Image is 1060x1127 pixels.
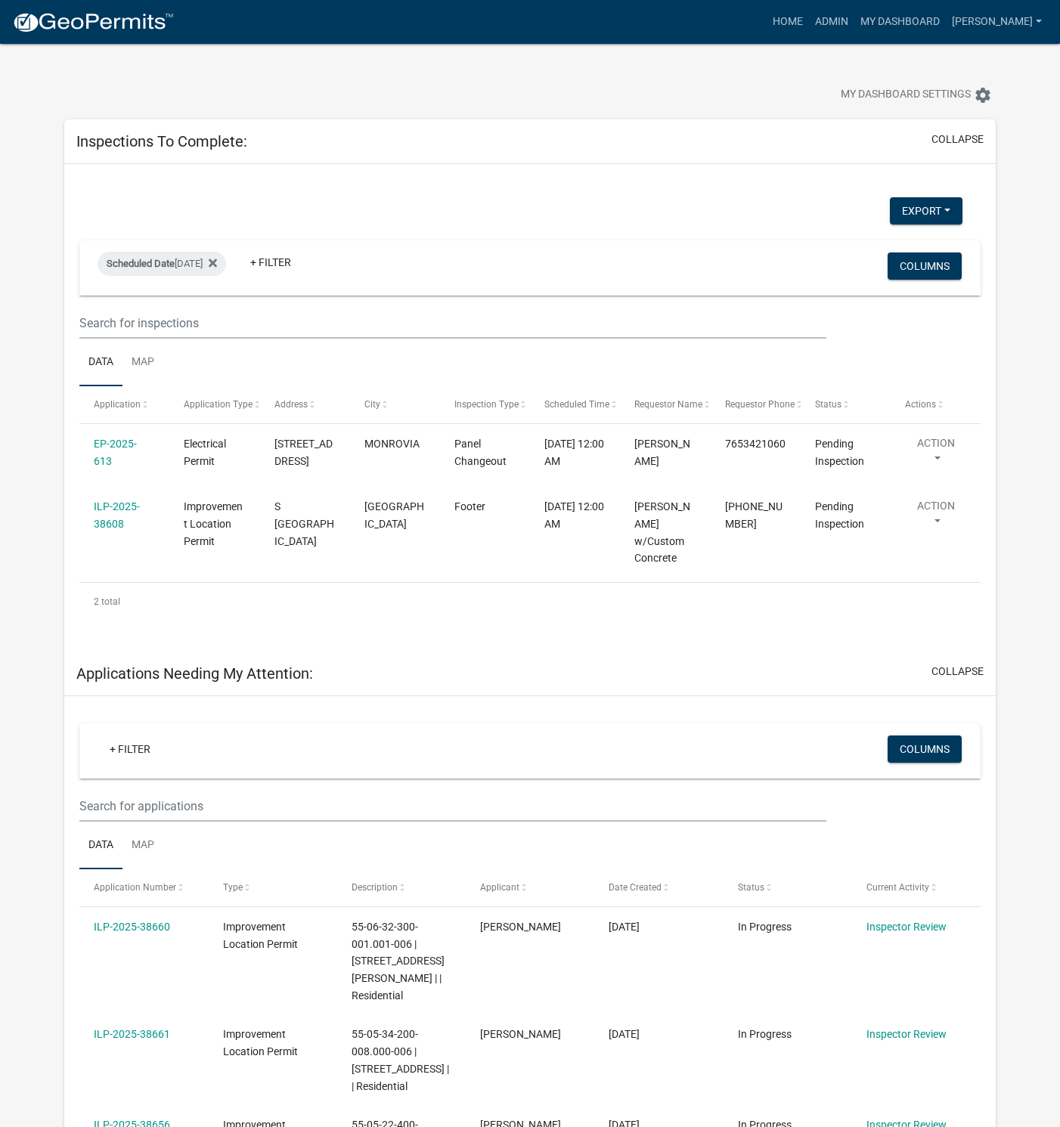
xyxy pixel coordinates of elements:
span: Description [352,882,398,893]
span: Date Created [609,882,662,893]
span: Improvement Location Permit [223,921,298,950]
button: Columns [888,252,962,280]
datatable-header-cell: Actions [891,386,981,423]
a: [PERSON_NAME] [946,8,1048,36]
span: Daniel Dobson [480,921,561,933]
span: Bob w/Custom Concrete [634,500,690,564]
span: Application Type [184,399,253,410]
span: Current Activity [866,882,929,893]
i: settings [974,86,992,104]
span: Panel Changeout [454,438,507,467]
span: Electrical Permit [184,438,226,467]
a: ILP-2025-38608 [94,500,140,530]
span: Inspection Type [454,399,519,410]
a: + Filter [98,735,163,763]
a: Data [79,822,122,870]
span: MORGANTOWN [364,500,424,530]
span: Applicant [480,882,519,893]
span: Scheduled Date [107,258,175,269]
a: Inspector Review [866,1028,947,1040]
span: 765-342-1060 [725,500,783,530]
span: MONROVIA [364,438,420,450]
span: 55-06-32-300-001.001-006 | 6571 N GRAY RD | | Residential [352,921,445,1002]
a: Map [122,339,163,387]
span: In Progress [738,1028,792,1040]
datatable-header-cell: Scheduled Time [530,386,620,423]
span: Address [274,399,308,410]
datatable-header-cell: Application Number [79,869,208,906]
input: Search for inspections [79,308,826,339]
span: 10/06/2025 [609,1028,640,1040]
button: collapse [931,664,984,680]
a: My Dashboard [854,8,946,36]
h5: Applications Needing My Attention: [76,664,313,683]
span: William Walls [634,438,690,467]
datatable-header-cell: Status [801,386,891,423]
div: 2 total [79,583,981,621]
span: Scheduled Time [544,399,609,410]
button: Action [905,498,967,536]
datatable-header-cell: Date Created [594,869,723,906]
datatable-header-cell: Type [208,869,336,906]
a: Inspector Review [866,921,947,933]
span: Footer [454,500,485,512]
datatable-header-cell: Application Type [169,386,259,423]
a: ILP-2025-38660 [94,921,170,933]
a: EP-2025-613 [94,438,137,467]
span: Type [223,882,243,893]
span: Status [815,399,841,410]
a: Admin [809,8,854,36]
span: In Progress [738,921,792,933]
span: 55-05-34-200-008.000-006 | 6850 HERATH LN | | Residential [352,1028,449,1091]
button: Export [890,197,962,224]
a: Data [79,339,122,387]
h5: Inspections To Complete: [76,132,247,150]
span: Improvement Location Permit [223,1028,298,1057]
span: Improvement Location Permit [184,500,243,547]
a: ILP-2025-38661 [94,1028,170,1040]
button: My Dashboard Settingssettings [829,80,1004,110]
div: [DATE] [98,252,226,276]
button: collapse [931,132,984,147]
datatable-header-cell: Application [79,386,169,423]
span: S MORGANTOWN RD [274,500,334,547]
datatable-header-cell: Requestor Name [620,386,710,423]
a: Map [122,822,163,870]
span: Application Number [94,882,176,893]
span: 10/09/2025, 12:00 AM [544,500,604,530]
span: Pending Inspection [815,438,864,467]
span: 10/07/2025 [609,921,640,933]
datatable-header-cell: Description [337,869,466,906]
span: Requestor Name [634,399,702,410]
input: Search for applications [79,791,826,822]
button: Action [905,435,967,473]
datatable-header-cell: Status [724,869,852,906]
datatable-header-cell: Inspection Type [440,386,530,423]
button: Columns [888,735,962,763]
span: 7653421060 [725,438,786,450]
span: Pending Inspection [815,500,864,530]
datatable-header-cell: Requestor Phone [710,386,800,423]
datatable-header-cell: Applicant [466,869,594,906]
span: Requestor Phone [725,399,795,410]
span: 10/09/2025, 12:00 AM [544,438,604,467]
span: My Dashboard Settings [841,86,971,104]
datatable-header-cell: City [350,386,440,423]
span: Status [738,882,764,893]
datatable-header-cell: Current Activity [852,869,981,906]
span: Actions [905,399,936,410]
div: collapse [64,164,996,652]
span: 7980 N BALTIMORE RD [274,438,333,467]
a: Home [767,8,809,36]
span: City [364,399,380,410]
a: + Filter [238,249,303,276]
span: Application [94,399,141,410]
datatable-header-cell: Address [259,386,349,423]
span: Dennis Finch [480,1028,561,1040]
